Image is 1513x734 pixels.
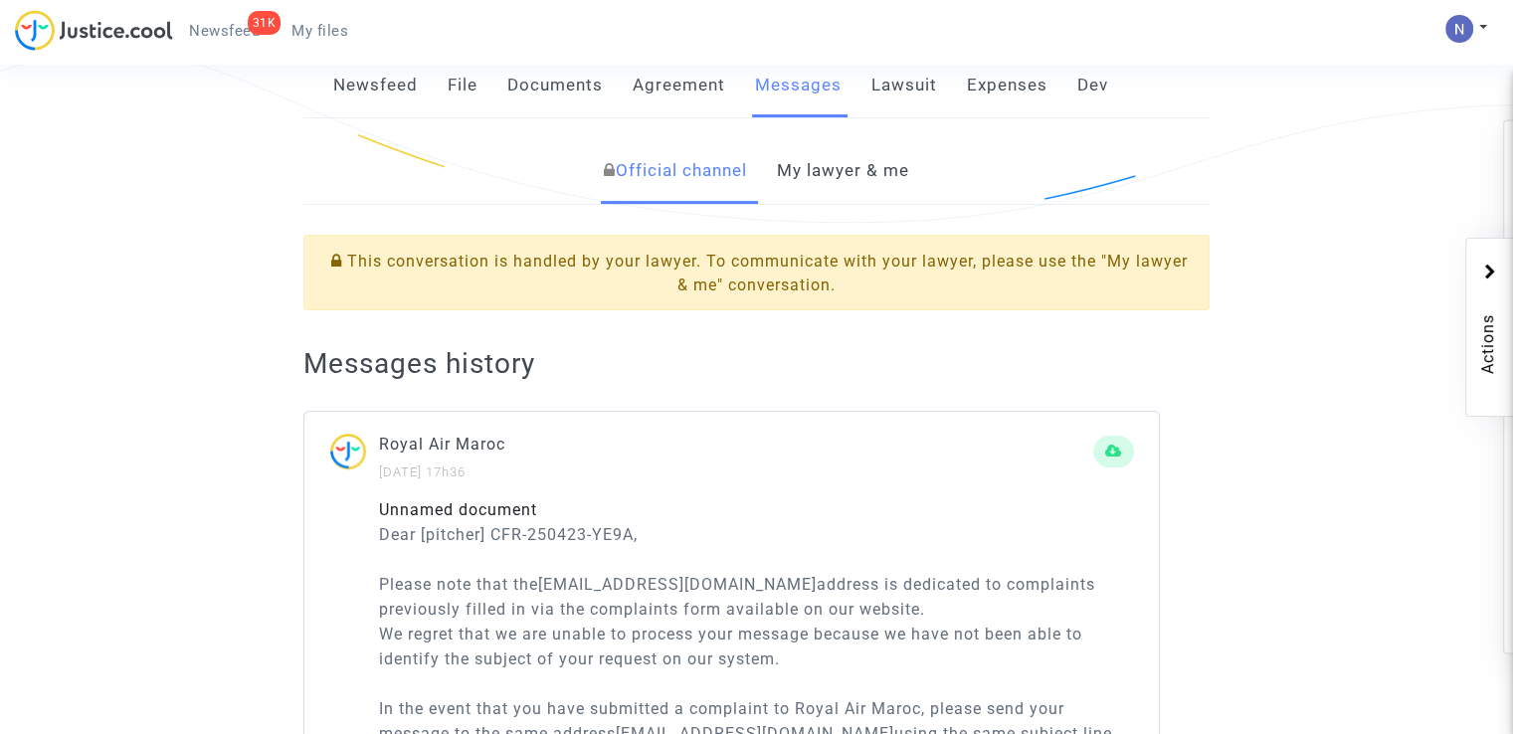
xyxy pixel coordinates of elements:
[1445,15,1473,43] img: ACg8ocLbdXnmRFmzhNqwOPt_sjleXT1r-v--4sGn8-BO7_nRuDcVYw=s96-c
[276,16,364,46] a: My files
[248,11,282,35] div: 31K
[507,53,603,118] a: Documents
[329,432,379,482] img: ...
[379,575,1095,619] span: Please note that the
[379,498,1134,522] div: Unnamed document
[379,525,638,544] span: Dear [pitcher] CFR-250423-YE9A,
[538,575,817,594] a: [EMAIL_ADDRESS][DOMAIN_NAME]
[379,575,1095,619] span: address is dedicated to complaints previously filled in via the complaints form available on our ...
[755,53,842,118] a: Messages
[448,53,477,118] a: File
[379,432,1093,457] p: Royal Air Maroc
[1077,53,1108,118] a: Dev
[871,53,937,118] a: Lawsuit
[967,53,1047,118] a: Expenses
[291,22,348,40] span: My files
[604,138,747,204] a: Official channel
[15,10,173,51] img: jc-logo.svg
[777,138,909,204] a: My lawyer & me
[633,53,725,118] a: Agreement
[303,235,1210,310] div: This conversation is handled by your lawyer. To communicate with your lawyer, please use the "My ...
[173,16,276,46] a: 31KNewsfeed
[1476,259,1500,406] span: Actions
[333,53,418,118] a: Newsfeed
[379,625,1082,668] span: We regret that we are unable to process your message because we have not been able to identify th...
[189,22,260,40] span: Newsfeed
[303,346,1210,381] h2: Messages history
[379,464,466,479] small: [DATE] 17h36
